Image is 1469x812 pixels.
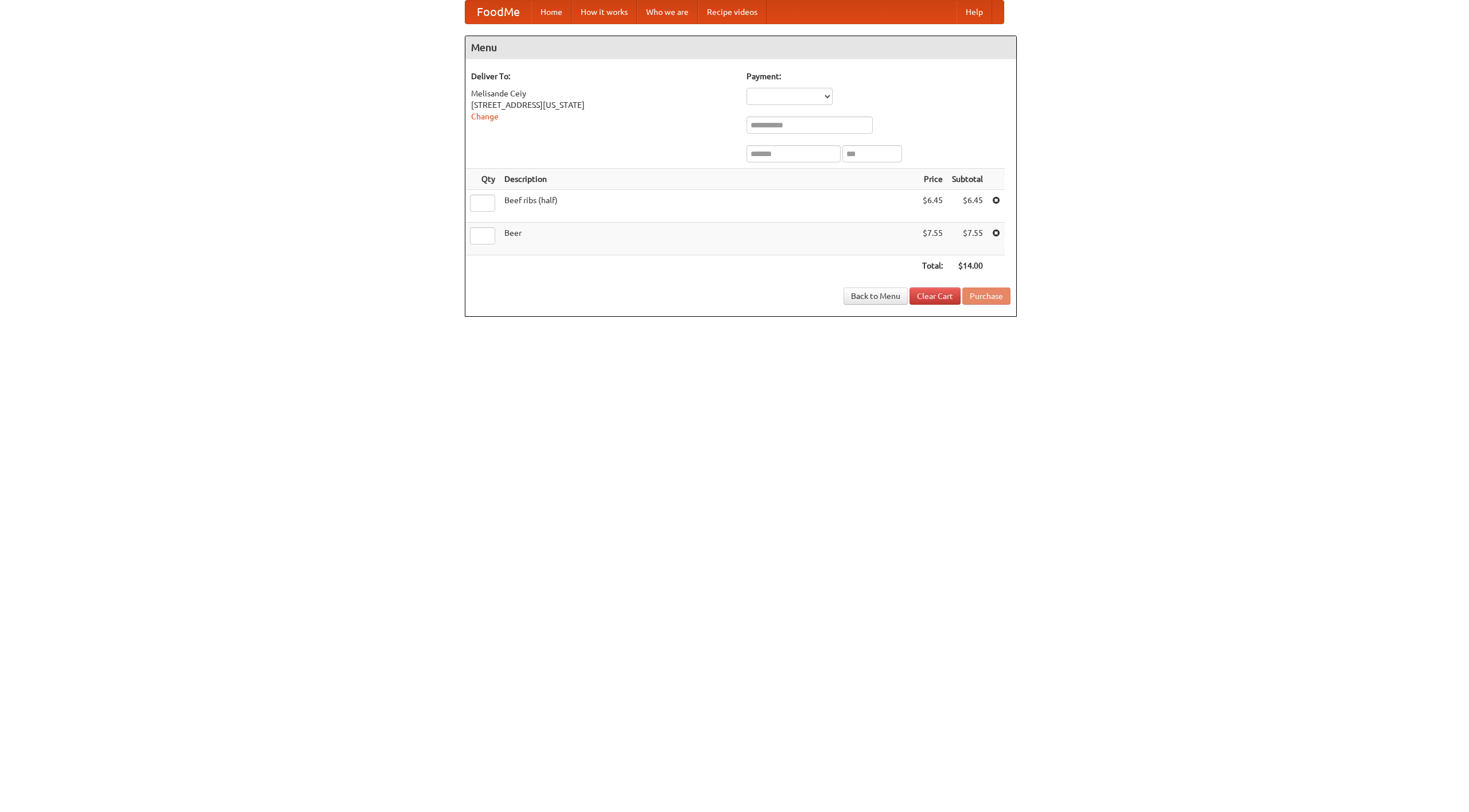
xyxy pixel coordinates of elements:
a: Back to Menu [844,287,908,305]
a: FoodMe [465,1,531,24]
td: $6.45 [918,190,947,223]
a: Clear Cart [910,287,961,305]
a: How it works [572,1,637,24]
div: [STREET_ADDRESS][US_STATE] [471,99,735,111]
h5: Deliver To: [471,71,735,82]
a: Who we are [637,1,698,24]
h5: Payment: [747,71,1011,82]
h4: Menu [465,36,1016,59]
td: $7.55 [947,223,988,255]
a: Recipe videos [698,1,767,24]
a: Change [471,112,499,121]
td: $6.45 [947,190,988,223]
td: Beer [500,223,918,255]
th: Total: [918,255,947,277]
a: Home [531,1,572,24]
button: Purchase [962,287,1011,305]
div: Melisande Ceiy [471,88,735,99]
td: $7.55 [918,223,947,255]
th: Description [500,169,918,190]
td: Beef ribs (half) [500,190,918,223]
th: Subtotal [947,169,988,190]
th: $14.00 [947,255,988,277]
th: Price [918,169,947,190]
th: Qty [465,169,500,190]
a: Help [957,1,992,24]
